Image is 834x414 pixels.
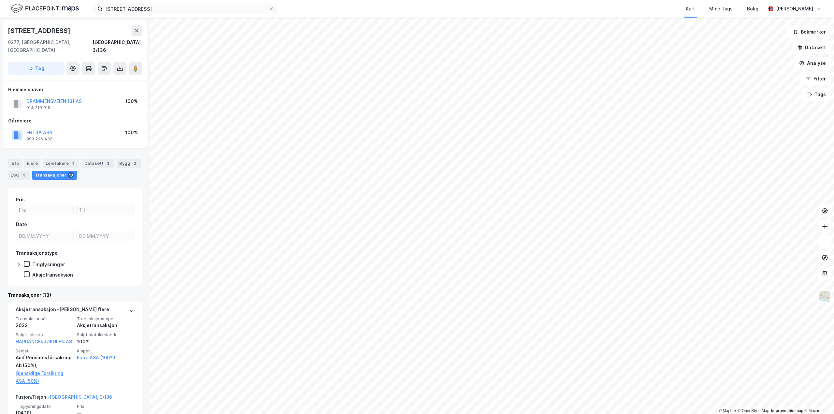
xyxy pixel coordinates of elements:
div: 0277, [GEOGRAPHIC_DATA], [GEOGRAPHIC_DATA] [8,38,93,54]
div: 100% [77,338,134,346]
div: Bygg [117,159,141,168]
div: Transaksjoner (13) [8,291,142,299]
div: Transaksjoner [32,171,77,180]
div: 2 [132,160,138,167]
div: ESG [8,171,30,180]
button: Datasett [792,41,831,54]
span: Tinglysningsdato [16,404,73,409]
button: Tags [801,88,831,101]
div: Hjemmelshaver [8,86,142,93]
div: Aksjetransaksjon - [PERSON_NAME] flere [16,306,109,316]
div: Fusjon/Fisjon - [16,393,112,404]
div: Info [8,159,22,168]
div: Aksjetransaksjon [77,321,134,329]
button: Filter [800,72,831,85]
button: Bokmerker [787,25,831,38]
div: 100% [125,97,138,105]
div: Tinglysninger [32,261,65,267]
a: OpenStreetMap [738,408,769,413]
span: Selger [16,348,73,354]
div: Kart [686,5,695,13]
div: 1 [21,172,27,178]
span: Solgt selskap [16,332,73,337]
div: Kontrollprogram for chat [801,383,834,414]
div: Eiere [24,159,40,168]
div: Amf Pensionsförsäkring Ab (50%), [16,354,73,369]
input: Søk på adresse, matrikkel, gårdeiere, leietakere eller personer [103,4,269,14]
div: Dato [16,221,27,228]
button: Tag [8,62,64,75]
a: Entra ASA (100%) [77,354,134,362]
div: Gårdeiere [8,117,142,125]
div: 914 219 019 [26,105,50,110]
iframe: Chat Widget [801,383,834,414]
img: logo.f888ab2527a4732fd821a326f86c7f29.svg [10,3,79,14]
input: Til [77,205,134,215]
span: Solgt matrikkelandel [77,332,134,337]
div: Datasett [82,159,114,168]
div: 999 296 432 [26,136,52,142]
div: 2022 [16,321,73,329]
a: [GEOGRAPHIC_DATA], 3/136 [50,394,112,400]
a: Improve this map [771,408,803,413]
input: Fra [16,205,73,215]
span: Transaksjonsår [16,316,73,321]
div: Mine Tags [709,5,733,13]
input: DD.MM.YYYY [77,231,134,241]
span: Kjøper [77,348,134,354]
div: [PERSON_NAME] [776,5,813,13]
div: Bolig [747,5,758,13]
input: DD.MM.YYYY [16,231,73,241]
div: Transaksjonstype [16,249,58,257]
a: Mapbox [719,408,737,413]
span: Transaksjonstype [77,316,134,321]
span: Pris [77,404,134,409]
div: 3 [105,160,111,167]
div: Leietakere [43,159,79,168]
div: Pris [16,196,25,204]
div: 13 [68,172,74,178]
div: 100% [125,129,138,136]
div: Aksjetransaksjon [32,272,73,278]
img: Z [819,291,831,303]
a: Gjensidige Forsikring ASA (50%) [16,369,73,385]
button: Analyse [794,57,831,70]
div: [STREET_ADDRESS] [8,25,72,36]
div: [GEOGRAPHIC_DATA], 3/136 [93,38,142,54]
div: 4 [70,160,77,167]
a: HARDANGERJØKULEN AS [16,339,72,344]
